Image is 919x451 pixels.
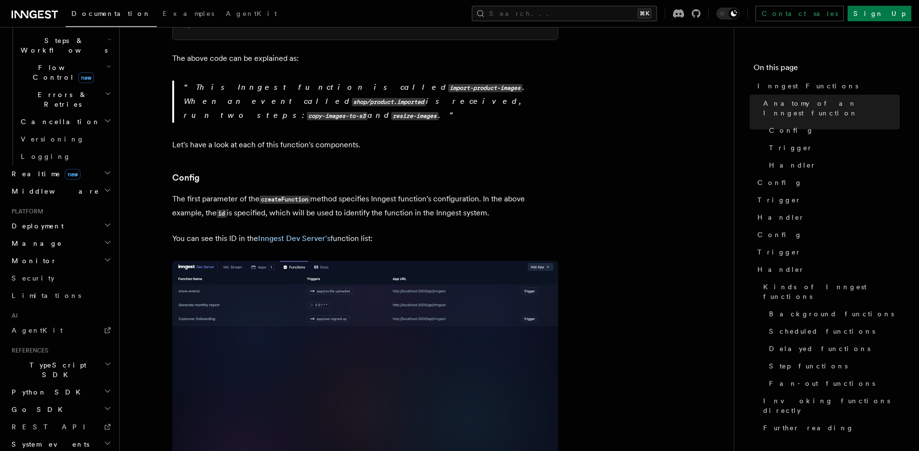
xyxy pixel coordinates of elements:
[217,210,227,218] code: id
[220,3,283,26] a: AgentKit
[769,126,814,135] span: Config
[848,6,911,21] a: Sign Up
[17,86,113,113] button: Errors & Retries
[391,112,439,120] code: resize-images
[12,292,81,299] span: Limitations
[765,357,900,375] a: Step functions
[65,169,81,180] span: new
[769,379,875,388] span: Fan-out functions
[765,122,900,139] a: Config
[8,387,86,397] span: Python SDK
[716,8,740,19] button: Toggle dark mode
[8,208,43,215] span: Platform
[757,81,858,91] span: Inngest Functions
[8,239,62,248] span: Manage
[765,156,900,174] a: Handler
[21,153,71,160] span: Logging
[757,195,801,205] span: Trigger
[638,9,651,18] kbd: ⌘K
[757,247,801,257] span: Trigger
[763,99,900,118] span: Anatomy of an Inngest function
[163,10,214,17] span: Examples
[8,287,113,304] a: Limitations
[172,138,558,152] p: Let's have a look at each of this function's components.
[754,243,900,261] a: Trigger
[8,183,113,200] button: Middleware
[765,323,900,340] a: Scheduled functions
[172,171,200,184] a: Config
[8,165,113,183] button: Realtimenew
[71,10,151,17] span: Documentation
[8,347,48,354] span: References
[17,130,113,148] a: Versioning
[8,252,113,269] button: Monitor
[759,95,900,122] a: Anatomy of an Inngest function
[754,261,900,278] a: Handler
[759,278,900,305] a: Kinds of Inngest functions
[172,232,558,245] p: You can see this ID in the function list:
[12,326,63,334] span: AgentKit
[769,160,816,170] span: Handler
[307,112,368,120] code: copy-images-to-s3
[754,226,900,243] a: Config
[172,192,558,220] p: The first parameter of the method specifies Inngest function's configuration. In the above exampl...
[769,309,894,319] span: Background functions
[472,6,657,21] button: Search...⌘K
[12,423,94,431] span: REST API
[8,14,113,165] div: Inngest Functions
[260,196,310,204] code: createFunction
[769,361,848,371] span: Step functions
[8,221,64,231] span: Deployment
[765,139,900,156] a: Trigger
[755,6,844,21] a: Contact sales
[8,401,113,418] button: Go SDK
[226,10,277,17] span: AgentKit
[184,22,191,28] span: );
[17,32,113,59] button: Steps & Workflows
[765,305,900,323] a: Background functions
[754,209,900,226] a: Handler
[448,84,522,92] code: import-product-images
[757,230,802,240] span: Config
[17,90,105,109] span: Errors & Retries
[66,3,157,27] a: Documentation
[8,418,113,436] a: REST API
[78,72,94,83] span: new
[757,178,802,187] span: Config
[8,405,69,414] span: Go SDK
[8,256,57,266] span: Monitor
[8,169,81,179] span: Realtime
[759,419,900,437] a: Further reading
[8,312,18,320] span: AI
[17,63,106,82] span: Flow Control
[8,235,113,252] button: Manage
[754,62,900,77] h4: On this page
[757,212,805,222] span: Handler
[172,52,558,65] p: The above code can be explained as:
[763,282,900,301] span: Kinds of Inngest functions
[8,269,113,287] a: Security
[769,344,870,353] span: Delayed functions
[754,174,900,191] a: Config
[763,396,900,415] span: Invoking functions directly
[754,191,900,209] a: Trigger
[8,360,104,380] span: TypeScript SDK
[8,217,113,235] button: Deployment
[12,274,55,282] span: Security
[17,113,113,130] button: Cancellation
[769,326,875,336] span: Scheduled functions
[17,36,108,55] span: Steps & Workflows
[17,148,113,165] a: Logging
[8,322,113,339] a: AgentKit
[352,98,426,106] code: shop/product.imported
[8,356,113,383] button: TypeScript SDK
[157,3,220,26] a: Examples
[759,392,900,419] a: Invoking functions directly
[17,59,113,86] button: Flow Controlnew
[765,340,900,357] a: Delayed functions
[17,117,100,127] span: Cancellation
[8,186,99,196] span: Middleware
[21,135,84,143] span: Versioning
[8,439,89,449] span: System events
[184,81,558,123] p: This Inngest function is called . When an event called is received, run two steps: and .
